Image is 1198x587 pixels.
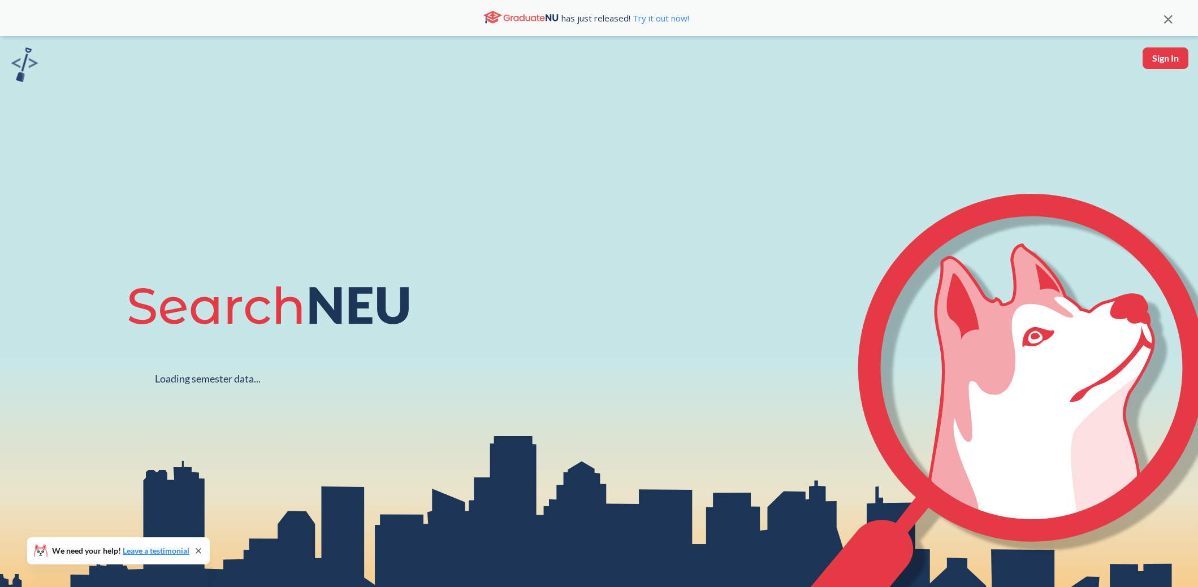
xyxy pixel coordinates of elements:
[561,12,689,24] span: has just released!
[52,547,189,555] span: We need your help!
[11,47,38,82] img: sandbox logo
[630,12,689,24] a: Try it out now!
[1143,47,1188,69] button: Sign In
[123,546,189,555] a: Leave a testimonial
[11,47,38,85] a: sandbox logo
[155,372,261,385] div: Loading semester data...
